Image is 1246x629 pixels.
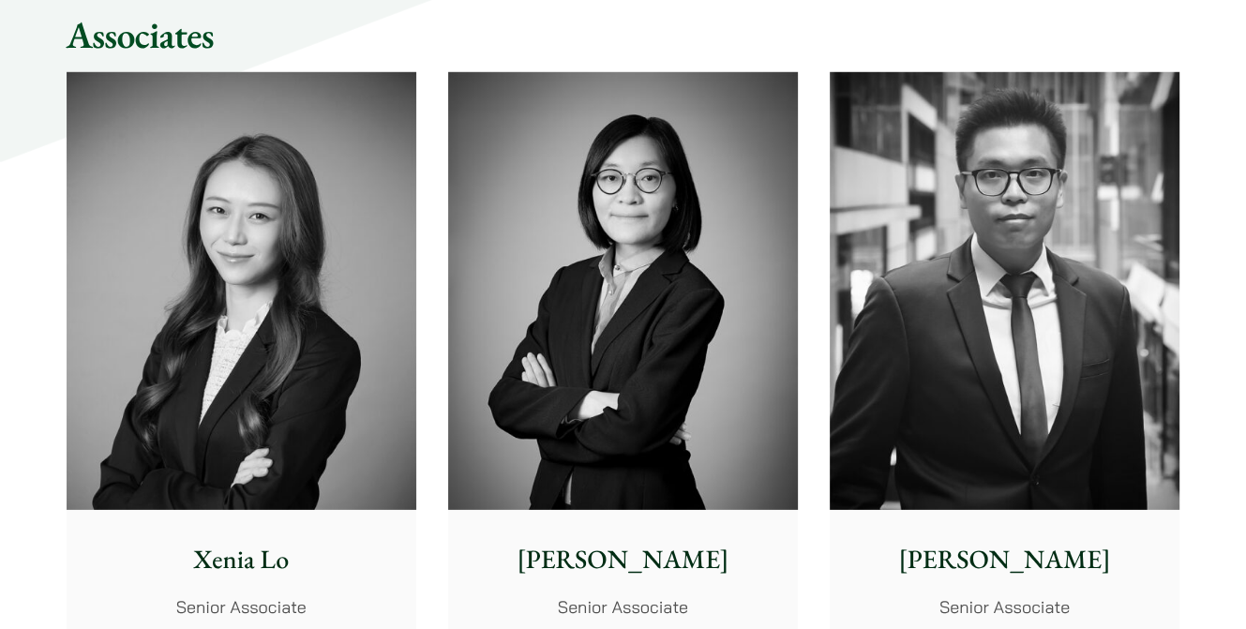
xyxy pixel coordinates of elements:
p: Senior Associate [82,594,401,620]
p: [PERSON_NAME] [463,540,783,579]
p: Xenia Lo [82,540,401,579]
p: [PERSON_NAME] [845,540,1164,579]
p: Senior Associate [463,594,783,620]
p: Senior Associate [845,594,1164,620]
h2: Associates [67,12,1180,57]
